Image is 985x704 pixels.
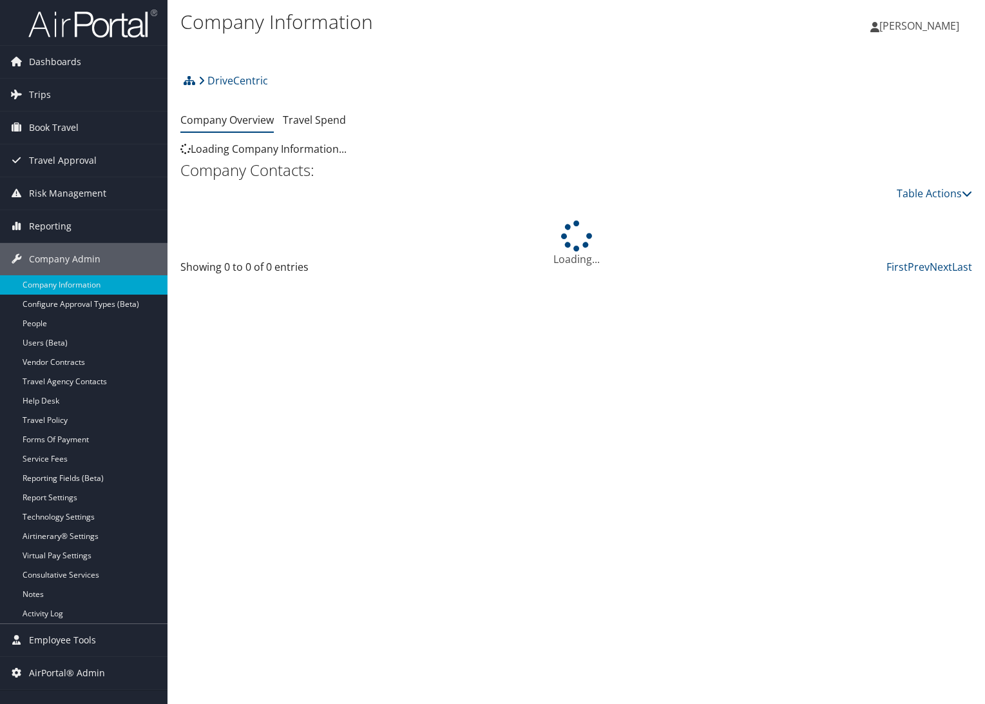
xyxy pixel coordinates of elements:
span: Dashboards [29,46,81,78]
a: Last [952,260,972,274]
span: Company Admin [29,243,100,275]
h1: Company Information [180,8,708,35]
img: airportal-logo.png [28,8,157,39]
span: [PERSON_NAME] [879,19,959,33]
span: Loading Company Information... [180,142,347,156]
span: Risk Management [29,177,106,210]
div: Showing 0 to 0 of 0 entries [180,259,364,281]
a: Prev [908,260,930,274]
a: Table Actions [897,186,972,200]
span: Travel Approval [29,144,97,177]
span: Reporting [29,210,72,242]
a: DriveCentric [198,68,268,93]
span: AirPortal® Admin [29,657,105,689]
h2: Company Contacts: [180,159,972,181]
a: Next [930,260,952,274]
span: Book Travel [29,112,79,144]
span: Trips [29,79,51,111]
a: Travel Spend [283,113,346,127]
a: Company Overview [180,113,274,127]
a: First [886,260,908,274]
span: Employee Tools [29,624,96,656]
div: Loading... [180,220,972,267]
a: [PERSON_NAME] [870,6,972,45]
